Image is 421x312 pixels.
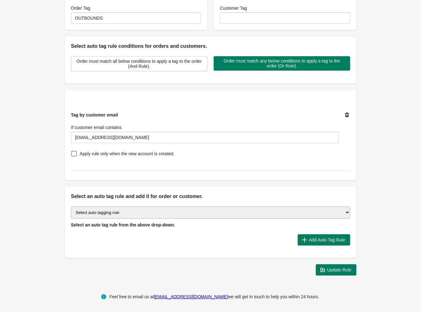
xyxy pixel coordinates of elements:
[71,222,175,227] span: Select an auto tag rule from the above drop-down.
[316,264,356,275] button: Update Rule
[109,293,319,300] div: Feel free to email us at we will get in touch to help you within 24 hours.
[214,56,350,71] button: Order must match any below conditions to apply a tag to the order (Or Rule).
[309,237,345,242] span: Add Auto Tag Rule
[80,151,175,157] span: Apply rule only when the new account is created.
[219,58,345,68] span: Order must match any below conditions to apply a tag to the order (Or Rule).
[71,132,339,143] input: Email text
[220,5,247,11] label: Customer Tag
[71,193,350,200] h2: Select an auto tag rule and add it for order or customer.
[71,56,207,71] button: Order must match all below conditions to apply a tag to the order (And Rule).
[71,124,122,131] label: If customer email contains
[154,294,228,299] a: [EMAIL_ADDRESS][DOMAIN_NAME]
[71,42,350,50] h2: Select auto tag rule conditions for orders and customers.
[71,5,90,11] label: Order Tag
[327,267,351,272] span: Update Rule
[298,234,350,245] button: Add Auto Tag Rule
[71,112,118,117] span: Tag by customer email
[76,59,202,69] span: Order must match all below conditions to apply a tag to the order (And Rule).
